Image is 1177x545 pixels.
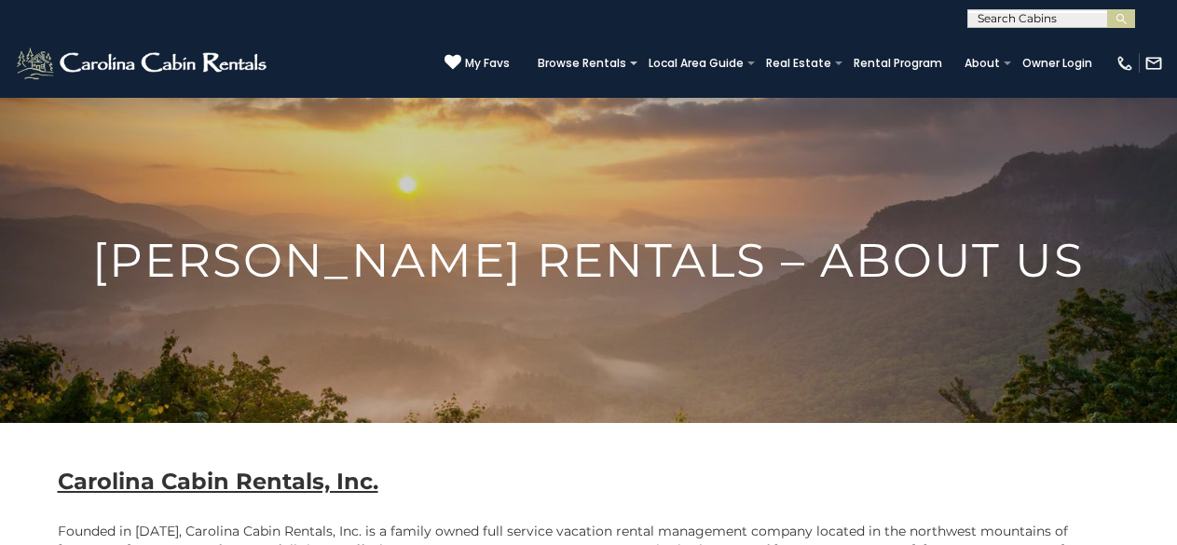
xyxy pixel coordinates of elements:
b: Carolina Cabin Rentals, Inc. [58,468,378,495]
a: Real Estate [757,50,841,76]
a: Local Area Guide [639,50,753,76]
a: Rental Program [844,50,951,76]
span: My Favs [465,55,510,72]
img: mail-regular-white.png [1144,54,1163,73]
a: Owner Login [1013,50,1102,76]
img: phone-regular-white.png [1115,54,1134,73]
a: About [955,50,1009,76]
img: White-1-2.png [14,45,272,82]
a: Browse Rentals [528,50,636,76]
a: My Favs [445,54,510,73]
